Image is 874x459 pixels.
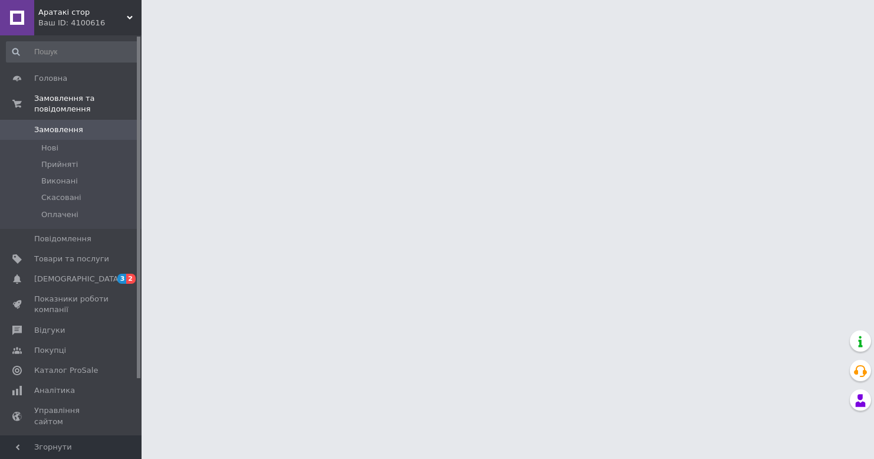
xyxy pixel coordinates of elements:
span: Повідомлення [34,234,91,244]
span: Скасовані [41,192,81,203]
input: Пошук [6,41,139,63]
span: Оплачені [41,209,78,220]
span: Управління сайтом [34,405,109,427]
span: Товари та послуги [34,254,109,264]
span: Показники роботи компанії [34,294,109,315]
span: 2 [126,274,136,284]
span: Головна [34,73,67,84]
span: Нові [41,143,58,153]
span: Виконані [41,176,78,186]
span: Замовлення та повідомлення [34,93,142,114]
span: Аналітика [34,385,75,396]
span: Прийняті [41,159,78,170]
span: Аратакі стор [38,7,127,18]
div: Ваш ID: 4100616 [38,18,142,28]
span: Відгуки [34,325,65,336]
span: Покупці [34,345,66,356]
span: Каталог ProSale [34,365,98,376]
span: [DEMOGRAPHIC_DATA] [34,274,121,284]
span: 3 [117,274,127,284]
span: Замовлення [34,124,83,135]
